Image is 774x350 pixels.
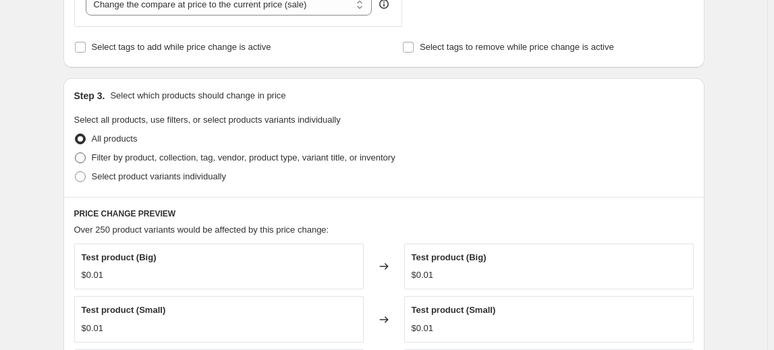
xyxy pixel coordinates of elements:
span: Test product (Big) [82,252,157,262]
span: Test product (Small) [82,305,166,315]
span: All products [92,134,138,144]
h6: PRICE CHANGE PREVIEW [74,208,694,219]
div: $0.01 [82,268,104,282]
h2: Step 3. [74,89,105,103]
span: Select tags to remove while price change is active [420,42,614,52]
div: $0.01 [82,322,104,335]
span: Select all products, use filters, or select products variants individually [74,115,341,125]
span: Test product (Small) [412,305,496,315]
span: Select product variants individually [92,171,226,181]
span: Filter by product, collection, tag, vendor, product type, variant title, or inventory [92,152,395,163]
p: Select which products should change in price [110,89,285,103]
div: $0.01 [412,322,434,335]
span: Select tags to add while price change is active [92,42,271,52]
span: Over 250 product variants would be affected by this price change: [74,225,329,235]
span: Test product (Big) [412,252,487,262]
div: $0.01 [412,268,434,282]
